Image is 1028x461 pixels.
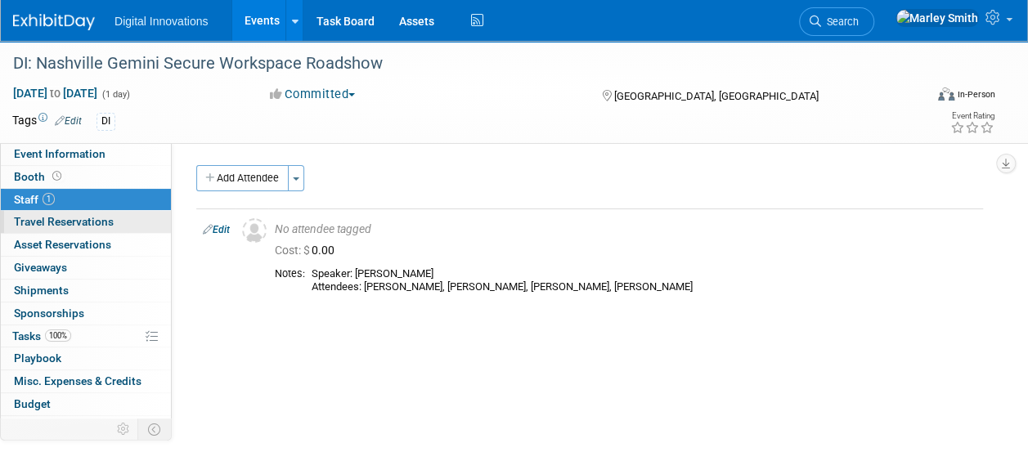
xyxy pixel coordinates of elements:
[97,113,115,130] div: DI
[14,397,51,410] span: Budget
[1,257,171,279] a: Giveaways
[13,14,95,30] img: ExhibitDay
[896,9,979,27] img: Marley Smith
[1,393,171,415] a: Budget
[14,351,61,365] span: Playbook
[614,90,819,102] span: [GEOGRAPHIC_DATA], [GEOGRAPHIC_DATA]
[312,267,976,294] div: Speaker: [PERSON_NAME] Attendees: [PERSON_NAME], [PERSON_NAME], [PERSON_NAME], [PERSON_NAME]
[938,87,954,101] img: Format-Inperson.png
[14,284,69,297] span: Shipments
[138,418,172,440] td: Toggle Event Tabs
[852,85,995,110] div: Event Format
[957,88,995,101] div: In-Person
[12,86,98,101] span: [DATE] [DATE]
[1,302,171,324] a: Sponsorships
[14,374,141,387] span: Misc. Expenses & Credits
[114,15,208,28] span: Digital Innovations
[275,222,976,237] div: No attendee tagged
[55,115,82,127] a: Edit
[12,329,71,342] span: Tasks
[1,325,171,347] a: Tasks100%
[275,267,305,280] div: Notes:
[1,347,171,369] a: Playbook
[14,193,55,206] span: Staff
[14,147,105,160] span: Event Information
[45,329,71,342] span: 100%
[1,189,171,211] a: Staff1
[799,7,874,36] a: Search
[242,218,267,243] img: Unassigned-User-Icon.png
[101,89,130,100] span: (1 day)
[950,112,994,120] div: Event Rating
[264,86,361,103] button: Committed
[49,170,65,182] span: Booth not reserved yet
[1,143,171,165] a: Event Information
[1,370,171,392] a: Misc. Expenses & Credits
[203,224,230,235] a: Edit
[821,16,859,28] span: Search
[1,234,171,256] a: Asset Reservations
[43,193,55,205] span: 1
[1,211,171,233] a: Travel Reservations
[14,307,84,320] span: Sponsorships
[7,49,911,78] div: DI: Nashville Gemini Secure Workspace Roadshow
[1,166,171,188] a: Booth
[110,418,138,440] td: Personalize Event Tab Strip
[14,261,67,274] span: Giveaways
[196,165,289,191] button: Add Attendee
[1,280,171,302] a: Shipments
[275,244,312,257] span: Cost: $
[47,87,63,100] span: to
[275,244,341,257] span: 0.00
[14,170,65,183] span: Booth
[12,112,82,131] td: Tags
[14,215,114,228] span: Travel Reservations
[14,238,111,251] span: Asset Reservations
